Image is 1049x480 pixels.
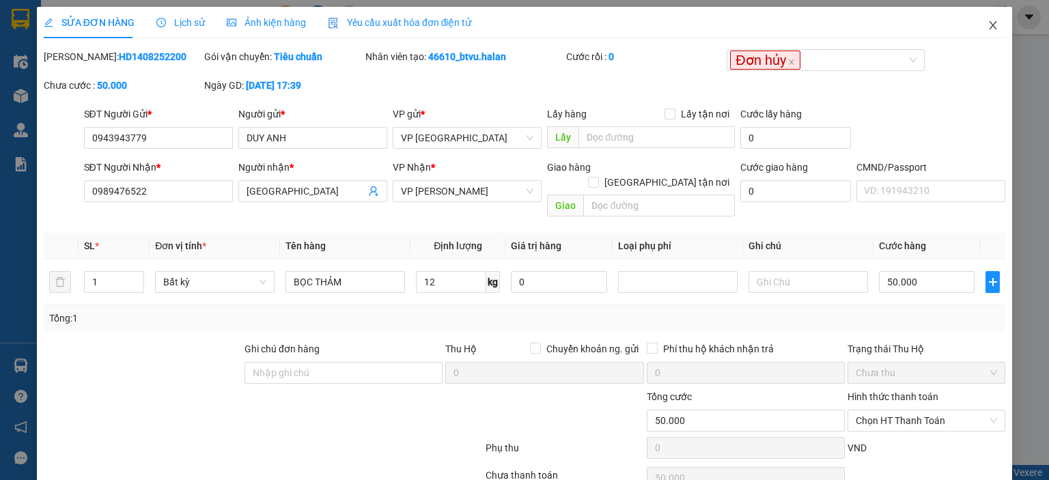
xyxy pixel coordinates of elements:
[434,240,482,251] span: Định lượng
[274,51,322,62] b: Tiêu chuẩn
[44,18,53,27] span: edit
[788,59,795,66] span: close
[974,7,1012,45] button: Close
[609,51,614,62] b: 0
[44,17,135,28] span: SỬA ĐƠN HÀNG
[856,410,997,431] span: Chọn HT Thanh Toán
[401,181,533,201] span: VP Hoàng Văn Thụ
[155,240,206,251] span: Đơn vị tính
[238,107,387,122] div: Người gửi
[246,80,301,91] b: [DATE] 17:39
[484,440,645,464] div: Phụ thu
[163,272,266,292] span: Bất kỳ
[848,391,938,402] label: Hình thức thanh toán
[511,240,561,251] span: Giá trị hàng
[749,271,868,293] input: Ghi Chú
[368,186,379,197] span: user-add
[547,162,591,173] span: Giao hàng
[428,51,506,62] b: 46610_btvu.halan
[285,271,405,293] input: VD: Bàn, Ghế
[647,391,692,402] span: Tổng cước
[244,343,320,354] label: Ghi chú đơn hàng
[547,126,578,148] span: Lấy
[156,18,166,27] span: clock-circle
[393,162,431,173] span: VP Nhận
[599,175,735,190] span: [GEOGRAPHIC_DATA] tận nơi
[486,271,500,293] span: kg
[328,17,472,28] span: Yêu cầu xuất hóa đơn điện tử
[547,195,583,216] span: Giao
[156,17,205,28] span: Lịch sử
[44,49,201,64] div: [PERSON_NAME]:
[238,160,387,175] div: Người nhận
[393,107,542,122] div: VP gửi
[365,49,563,64] div: Nhân viên tạo:
[84,240,95,251] span: SL
[49,271,71,293] button: delete
[204,49,362,64] div: Gói vận chuyển:
[730,51,800,70] span: Đơn hủy
[401,128,533,148] span: VP Hà Đông
[740,162,808,173] label: Cước giao hàng
[328,18,339,29] img: icon
[204,78,362,93] div: Ngày GD:
[541,341,644,356] span: Chuyển khoản ng. gửi
[583,195,735,216] input: Dọc đường
[84,160,233,175] div: SĐT Người Nhận
[445,343,477,354] span: Thu Hộ
[227,17,306,28] span: Ảnh kiện hàng
[675,107,735,122] span: Lấy tận nơi
[848,341,1005,356] div: Trạng thái Thu Hộ
[566,49,724,64] div: Cước rồi :
[740,127,851,149] input: Cước lấy hàng
[986,277,999,287] span: plus
[988,20,998,31] span: close
[44,78,201,93] div: Chưa cước :
[879,240,926,251] span: Cước hàng
[119,51,186,62] b: HD1408252200
[856,160,1005,175] div: CMND/Passport
[848,442,867,453] span: VND
[227,18,236,27] span: picture
[658,341,779,356] span: Phí thu hộ khách nhận trả
[740,180,851,202] input: Cước giao hàng
[244,362,443,384] input: Ghi chú đơn hàng
[578,126,735,148] input: Dọc đường
[856,363,997,383] span: Chưa thu
[285,240,326,251] span: Tên hàng
[49,311,406,326] div: Tổng: 1
[613,233,743,259] th: Loại phụ phí
[740,109,802,119] label: Cước lấy hàng
[985,271,1000,293] button: plus
[84,107,233,122] div: SĐT Người Gửi
[743,233,873,259] th: Ghi chú
[97,80,127,91] b: 50.000
[547,109,587,119] span: Lấy hàng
